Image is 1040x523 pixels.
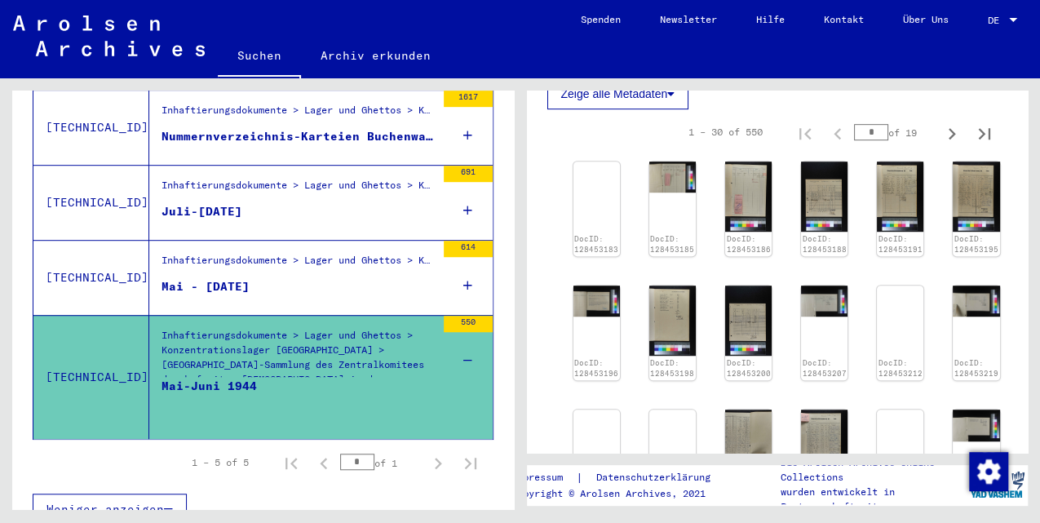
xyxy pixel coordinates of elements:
[162,128,436,145] div: Nummernverzeichnis-Karteien Buchenwald (Frauen), Häftlingsnummern 1 - 68720 und 30001 - 72525
[511,469,575,486] a: Impressum
[13,16,205,56] img: Arolsen_neg.svg
[308,446,340,479] button: Previous page
[444,91,493,107] div: 1617
[936,116,968,148] button: Next page
[953,162,999,232] img: 001.jpg
[988,15,1006,26] span: DE
[573,286,620,317] img: 001.jpg
[340,454,422,470] div: of 1
[789,116,821,148] button: First page
[801,410,847,480] img: 001.jpg
[162,328,436,385] div: Inhaftierungsdokumente > Lager und Ghettos > Konzentrationslager [GEOGRAPHIC_DATA] > [GEOGRAPHIC_...
[162,103,436,126] div: Inhaftierungsdokumente > Lager und Ghettos > Konzentrationslager [GEOGRAPHIC_DATA]
[726,358,770,379] a: DocID: 128453200
[878,234,923,255] a: DocID: 128453191
[33,315,149,439] td: [TECHNICAL_ID]
[444,166,493,182] div: 691
[46,502,164,516] span: Weniger anzeigen
[33,165,149,240] td: [TECHNICAL_ID]
[877,162,923,232] img: 001.jpg
[162,278,250,295] div: Mai - [DATE]
[650,234,694,255] a: DocID: 128453185
[967,464,1028,505] img: yv_logo.png
[162,178,436,201] div: Inhaftierungsdokumente > Lager und Ghettos > Konzentrationslager [GEOGRAPHIC_DATA] > [GEOGRAPHIC_...
[969,452,1008,491] img: Zustimmung ändern
[444,241,493,257] div: 614
[511,469,729,486] div: |
[444,316,493,332] div: 550
[162,203,242,220] div: Juli-[DATE]
[878,358,923,379] a: DocID: 128453212
[801,286,847,317] img: 001.jpg
[854,125,936,140] div: of 19
[821,116,854,148] button: Previous page
[192,455,249,470] div: 1 – 5 of 5
[162,253,436,276] div: Inhaftierungsdokumente > Lager und Ghettos > Konzentrationslager [GEOGRAPHIC_DATA] > [GEOGRAPHIC_...
[953,410,999,441] img: 001.jpg
[968,116,1001,148] button: Last page
[725,410,772,480] img: 001.jpg
[574,234,618,255] a: DocID: 128453183
[954,358,998,379] a: DocID: 128453219
[954,234,998,255] a: DocID: 128453195
[162,378,257,427] div: Mai-Juni 1944
[33,240,149,315] td: [TECHNICAL_ID]
[511,486,729,501] p: Copyright © Arolsen Archives, 2021
[688,125,763,140] div: 1 – 30 of 550
[422,446,454,479] button: Next page
[726,234,770,255] a: DocID: 128453186
[725,162,772,232] img: 001.jpg
[725,286,772,356] img: 001.jpg
[218,36,301,78] a: Suchen
[803,358,847,379] a: DocID: 128453207
[275,446,308,479] button: First page
[582,469,729,486] a: Datenschutzerklärung
[780,485,965,514] p: wurden entwickelt in Partnerschaft mit
[780,455,965,485] p: Die Arolsen Archives Online-Collections
[801,162,847,232] img: 001.jpg
[649,286,696,356] img: 001.jpg
[547,78,689,109] button: Zeige alle Metadaten
[803,234,847,255] a: DocID: 128453188
[301,36,450,75] a: Archiv erkunden
[33,90,149,165] td: [TECHNICAL_ID]
[574,358,618,379] a: DocID: 128453196
[649,162,696,193] img: 001.jpg
[454,446,487,479] button: Last page
[650,358,694,379] a: DocID: 128453198
[953,286,999,317] img: 001.jpg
